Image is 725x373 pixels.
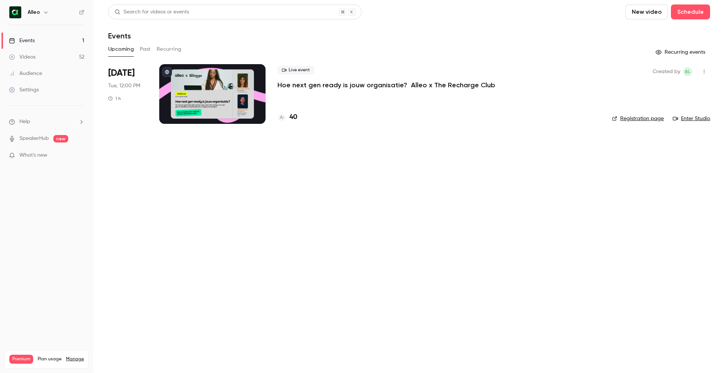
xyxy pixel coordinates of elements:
[683,67,692,76] span: Bernice Lohr
[673,115,710,122] a: Enter Studio
[19,135,49,142] a: SpeakerHub
[277,112,297,122] a: 40
[108,67,135,79] span: [DATE]
[289,112,297,122] h4: 40
[612,115,664,122] a: Registration page
[277,66,314,75] span: Live event
[108,95,121,101] div: 1 h
[108,43,134,55] button: Upcoming
[157,43,182,55] button: Recurring
[108,31,131,40] h1: Events
[652,46,710,58] button: Recurring events
[653,67,680,76] span: Created by
[277,81,495,90] a: Hoe next gen ready is jouw organisatie? Alleo x The Recharge Club
[140,43,151,55] button: Past
[75,152,84,159] iframe: Noticeable Trigger
[28,9,40,16] h6: Alleo
[671,4,710,19] button: Schedule
[19,151,47,159] span: What's new
[53,135,68,142] span: new
[108,64,147,124] div: Oct 14 Tue, 12:00 PM (Europe/Amsterdam)
[114,8,189,16] div: Search for videos or events
[38,356,62,362] span: Plan usage
[9,355,33,364] span: Premium
[9,53,35,61] div: Videos
[9,86,39,94] div: Settings
[66,356,84,362] a: Manage
[9,6,21,18] img: Alleo
[625,4,668,19] button: New video
[9,37,35,44] div: Events
[9,70,42,77] div: Audience
[19,118,30,126] span: Help
[685,67,690,76] span: BL
[108,82,140,90] span: Tue, 12:00 PM
[9,118,84,126] li: help-dropdown-opener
